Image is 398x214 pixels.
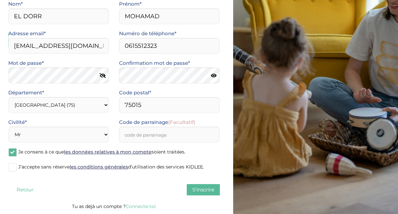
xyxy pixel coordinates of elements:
input: Numero de telephone [119,38,220,54]
input: Prénom [119,8,220,24]
input: Nom [8,8,109,24]
label: Confirmation mot de passe* [119,59,190,67]
label: Mot de passe* [8,59,44,67]
span: S'inscrire [192,186,214,193]
label: Numéro de téléphone* [119,29,176,38]
a: les conditions générales [70,164,128,170]
input: code de parrainage [119,127,220,143]
input: Code postal [119,97,220,113]
button: S'inscrire [187,184,220,195]
label: Civilité* [8,118,27,127]
a: les données relatives à mon compte [64,149,152,155]
span: Je consens à ce que soient traitées. [18,149,185,155]
p: Tu as déjà un compte ? [8,202,220,211]
span: (Facultatif) [168,119,195,125]
label: Code de parrainage [119,118,195,127]
input: Email [8,38,109,54]
button: Retour [8,184,41,195]
label: Adresse email* [8,29,46,38]
span: J’accepte sans réserve d’utilisation des services KIDLEE. [18,164,204,170]
label: Département* [8,88,44,97]
label: Code postal* [119,88,151,97]
a: Connecte-toi [126,203,156,209]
